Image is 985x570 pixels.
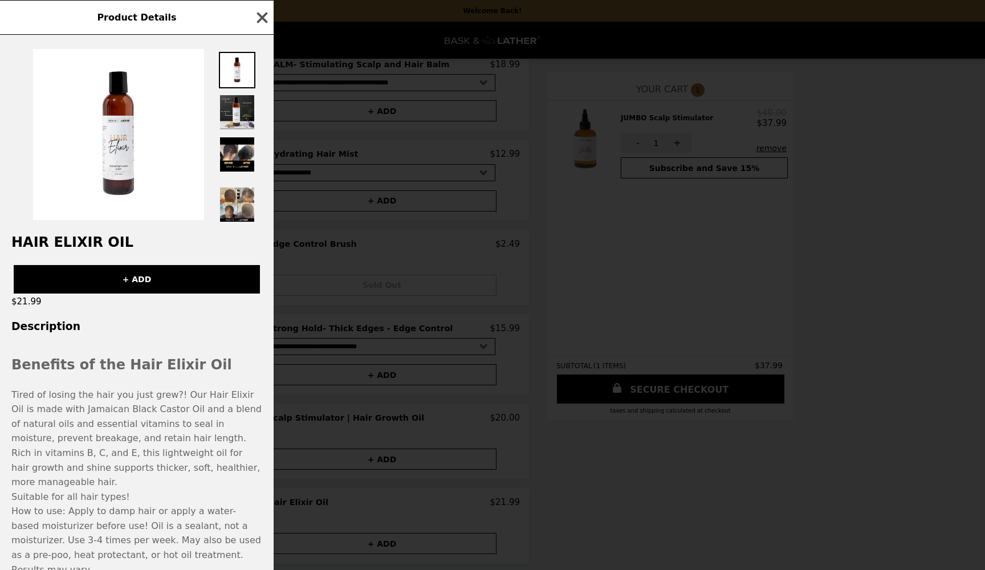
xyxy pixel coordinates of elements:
span: Suitable for all hair types! [11,491,130,502]
img: Default Title [33,49,204,220]
img: Thumbnail 1 [219,52,255,88]
span: Product Details [97,12,176,23]
img: Thumbnail 2 [219,94,255,131]
img: Thumbnail 3 [219,136,255,173]
img: Thumbnail 5 [219,186,255,223]
span: Tired of losing the hair you just grew?! Our Hair Elixir Oil is made with Jamaican Black Castor O... [11,389,262,488]
img: Thumbnail 4 [219,178,255,181]
span: Benefits of the Hair Elixir Oil [11,357,232,373]
button: + ADD [14,265,260,294]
